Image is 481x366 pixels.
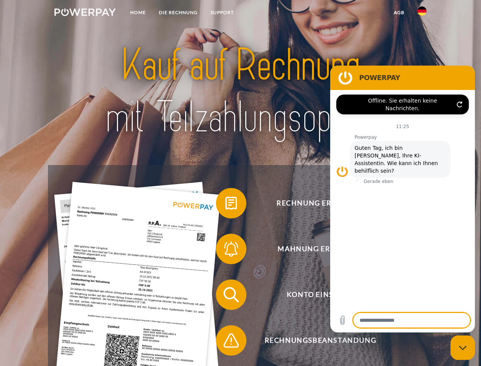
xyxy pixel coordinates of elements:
[152,6,204,19] a: DIE RECHNUNG
[54,8,116,16] img: logo-powerpay-white.svg
[222,239,241,258] img: qb_bell.svg
[222,331,241,350] img: qb_warning.svg
[222,194,241,213] img: qb_bill.svg
[387,6,411,19] a: agb
[330,66,475,332] iframe: Messaging-Fenster
[227,325,414,356] span: Rechnungsbeanstandung
[227,234,414,264] span: Mahnung erhalten?
[216,279,414,310] button: Konto einsehen
[216,325,414,356] button: Rechnungsbeanstandung
[216,234,414,264] button: Mahnung erhalten?
[227,188,414,218] span: Rechnung erhalten?
[204,6,240,19] a: SUPPORT
[216,188,414,218] button: Rechnung erhalten?
[73,37,408,146] img: title-powerpay_de.svg
[451,335,475,360] iframe: Schaltfläche zum Öffnen des Messaging-Fensters; Konversation läuft
[222,285,241,304] img: qb_search.svg
[227,279,414,310] span: Konto einsehen
[417,6,427,16] img: de
[124,6,152,19] a: Home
